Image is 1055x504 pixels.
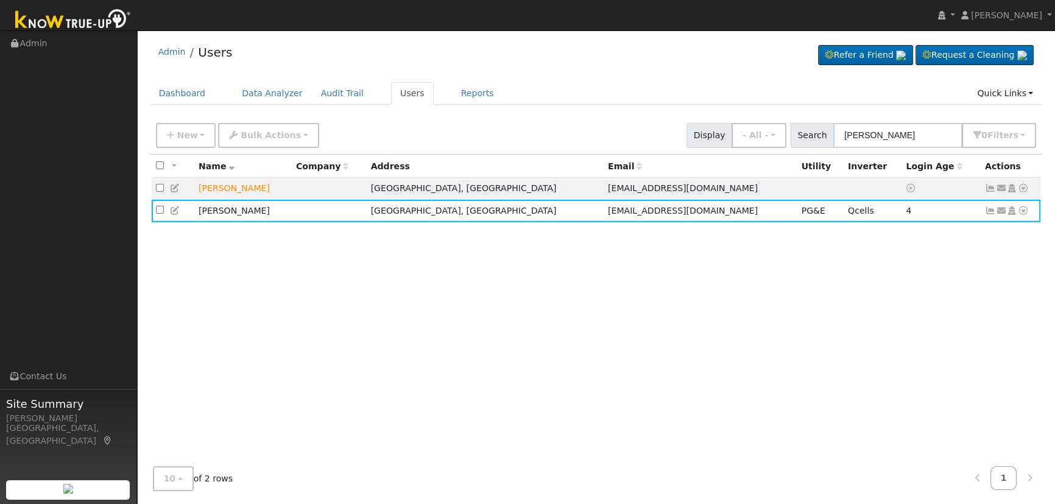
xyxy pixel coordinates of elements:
[194,200,292,222] td: [PERSON_NAME]
[367,200,604,222] td: [GEOGRAPHIC_DATA], [GEOGRAPHIC_DATA]
[968,82,1042,105] a: Quick Links
[170,206,181,215] a: Edit User
[153,466,233,491] span: of 2 rows
[990,466,1017,490] a: 1
[1018,182,1029,195] a: Other actions
[6,422,130,447] div: [GEOGRAPHIC_DATA], [GEOGRAPHIC_DATA]
[818,45,913,66] a: Refer a Friend
[1006,206,1017,215] a: Login As
[985,183,996,193] a: Not connected
[296,161,348,171] span: Company name
[791,123,834,148] span: Search
[732,123,786,148] button: - All -
[1013,130,1018,140] span: s
[367,178,604,200] td: [GEOGRAPHIC_DATA], [GEOGRAPHIC_DATA]
[971,10,1042,20] span: [PERSON_NAME]
[218,123,319,148] button: Bulk Actions
[150,82,215,105] a: Dashboard
[1017,51,1027,60] img: retrieve
[194,178,292,200] td: Lead
[608,206,758,215] span: [EMAIL_ADDRESS][DOMAIN_NAME]
[985,160,1036,173] div: Actions
[906,161,962,171] span: Days since last login
[848,206,874,215] span: Qcells
[906,206,911,215] span: 09/18/2025 8:28:13 PM
[962,123,1036,148] button: 0Filters
[848,160,897,173] div: Inverter
[452,82,503,105] a: Reports
[198,45,232,60] a: Users
[802,206,825,215] span: PG&E
[896,51,906,60] img: retrieve
[996,182,1007,195] a: Joseyrosa5707@gmail.com
[802,160,839,173] div: Utility
[391,82,434,105] a: Users
[102,436,113,446] a: Map
[1018,205,1029,217] a: Other actions
[686,123,732,148] span: Display
[916,45,1034,66] a: Request a Cleaning
[833,123,962,148] input: Search
[1006,183,1017,193] a: Login As
[987,130,1018,140] span: Filter
[177,130,197,140] span: New
[241,130,301,140] span: Bulk Actions
[9,7,137,34] img: Know True-Up
[153,466,194,491] button: 10
[608,161,642,171] span: Email
[158,47,186,57] a: Admin
[170,183,181,193] a: Edit User
[985,206,996,215] a: Show Graph
[63,484,73,494] img: retrieve
[164,474,176,483] span: 10
[906,183,917,193] a: No login access
[199,161,235,171] span: Name
[608,183,758,193] span: [EMAIL_ADDRESS][DOMAIN_NAME]
[6,412,130,425] div: [PERSON_NAME]
[371,160,599,173] div: Address
[6,396,130,412] span: Site Summary
[996,205,1007,217] a: gfjosey@hotmail.com
[233,82,312,105] a: Data Analyzer
[312,82,373,105] a: Audit Trail
[156,123,216,148] button: New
